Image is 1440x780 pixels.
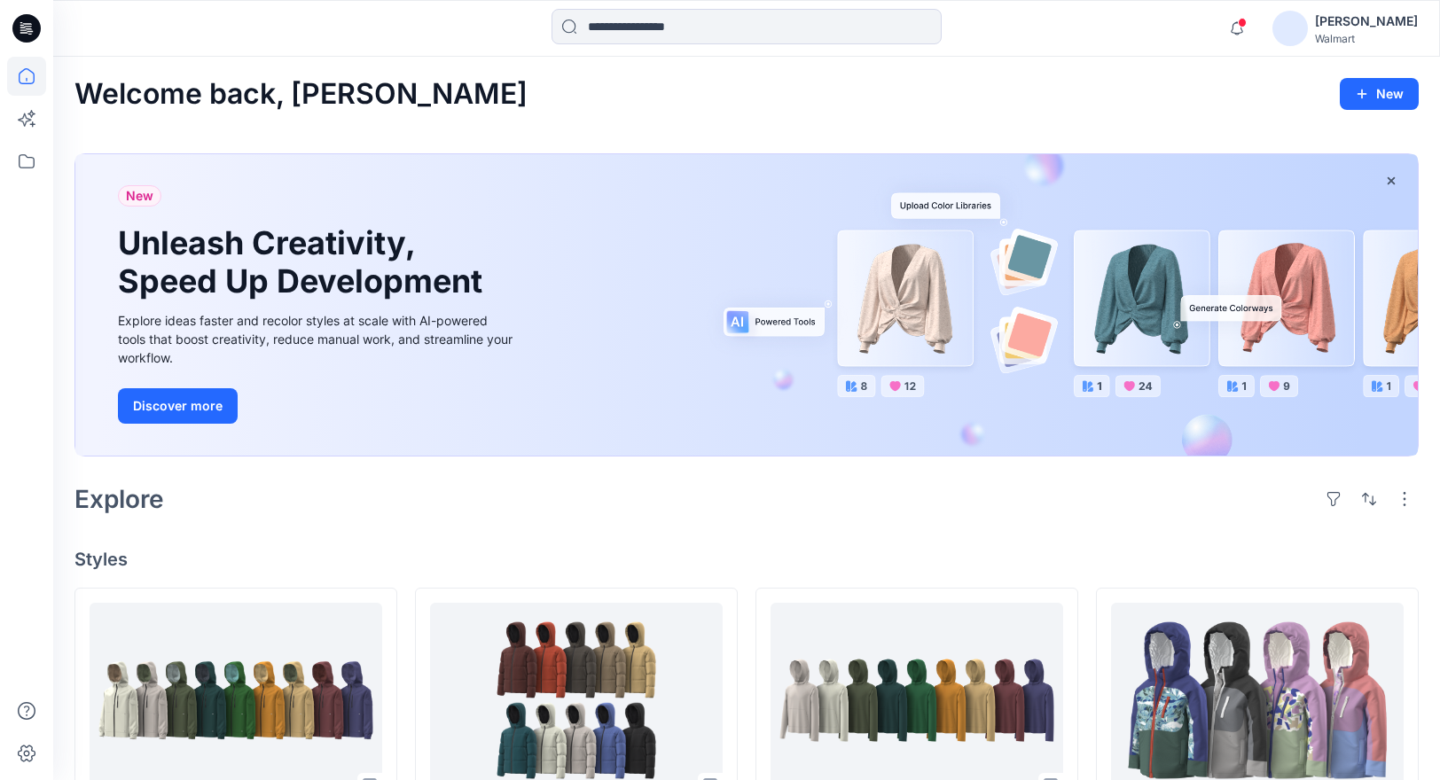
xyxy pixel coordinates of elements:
h2: Explore [74,485,164,513]
a: Discover more [118,388,517,424]
h1: Unleash Creativity, Speed Up Development [118,224,490,300]
div: Walmart [1315,32,1418,45]
button: New [1340,78,1419,110]
h2: Welcome back, [PERSON_NAME] [74,78,528,111]
h4: Styles [74,549,1419,570]
div: [PERSON_NAME] [1315,11,1418,32]
div: Explore ideas faster and recolor styles at scale with AI-powered tools that boost creativity, red... [118,311,517,367]
button: Discover more [118,388,238,424]
img: avatar [1272,11,1308,46]
span: New [126,185,153,207]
